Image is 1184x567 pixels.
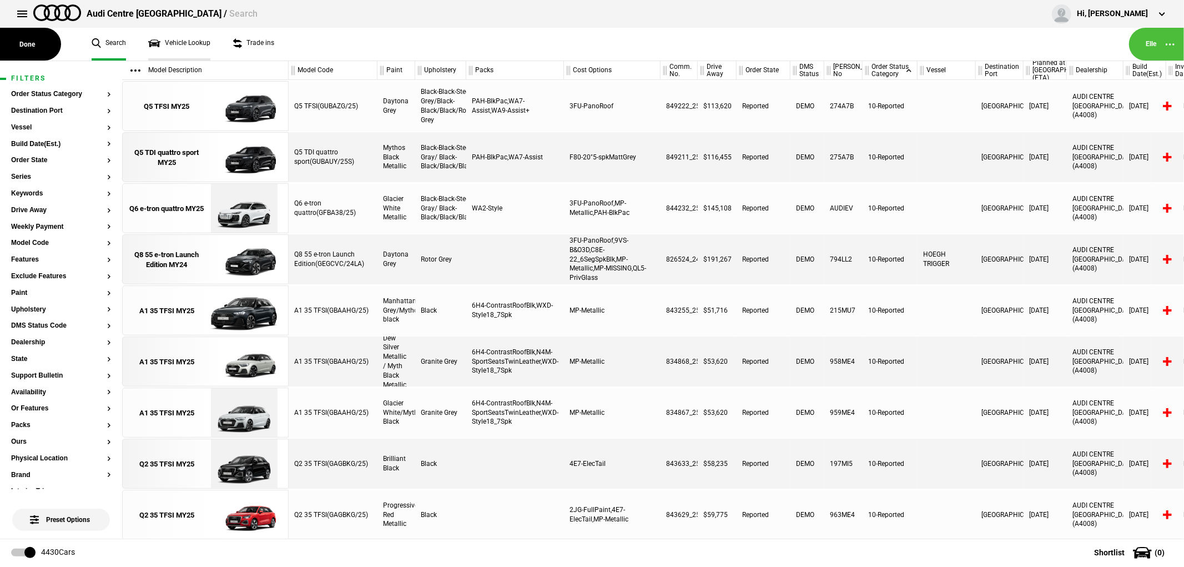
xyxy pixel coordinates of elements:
div: Manhattan Grey/Mythos black [377,285,415,335]
div: Model Code [289,61,377,80]
div: Reported [737,285,790,335]
div: AUDIEV [824,183,863,233]
div: DEMO [790,183,824,233]
a: Q2 35 TFSI MY25 [128,439,205,489]
section: State [11,355,111,372]
div: Paint [377,61,415,80]
span: ( 0 ) [1155,549,1165,556]
section: Weekly Payment [11,223,111,240]
section: Vessel [11,124,111,141]
div: Black-Black-Steel Gray/ Black-Black/Black/Black [415,132,466,182]
section: Series [11,173,111,190]
div: $59,775 [698,490,737,540]
div: Packs [466,61,563,80]
div: 3FU-PanoRoof,MP-Metallic,PAH-BlkPac [564,183,661,233]
h1: Filters [11,75,111,82]
div: AUDI CENTRE [GEOGRAPHIC_DATA] (A4008) [1067,234,1123,284]
div: $51,716 [698,285,737,335]
div: Brilliant Black [377,439,415,489]
button: Paint [11,289,111,297]
div: [DATE] [1024,388,1067,438]
div: 963ME4 [824,490,863,540]
div: A1 35 TFSI(GBAAHG/25) [289,285,377,335]
div: Q6 e-tron quattro(GFBA38/25) [289,183,377,233]
section: Upholstery [11,306,111,323]
div: Elle [1146,39,1156,49]
div: [DATE] [1024,490,1067,540]
section: Order Status Category [11,91,111,107]
div: A1 35 TFSI MY25 [139,306,194,316]
img: Audi_GUBAUY_25S_GX_0E0E_PAH_WA7_5MB_6FJ_WXC_PWL_F80_H65_(Nadin:_5MB_6FJ_C56_F80_H65_PAH_PWL_S9S_W... [205,133,283,183]
div: AUDI CENTRE [GEOGRAPHIC_DATA] (A4008) [1067,285,1123,335]
div: Q8 55 e-tron Launch Edition(GEGCVC/24LA) [289,234,377,284]
div: Q2 35 TFSI(GAGBKG/25) [289,439,377,489]
div: Reported [737,337,790,387]
div: MP-Metallic [564,337,661,387]
div: 10-Reported [863,337,918,387]
div: 197MI5 [824,439,863,489]
div: 6H4-ContrastRoofBlk,N4M-SportSeatsTwinLeather,WXD-Style18_7Spk [466,337,564,387]
div: Model Description [122,61,288,80]
div: Reported [737,388,790,438]
div: [GEOGRAPHIC_DATA] [976,388,1024,438]
div: [DATE] [1123,132,1166,182]
div: [DATE] [1024,285,1067,335]
div: AUDI CENTRE [GEOGRAPHIC_DATA] (A4008) [1067,132,1123,182]
div: [DATE] [1024,234,1067,284]
div: Reported [737,234,790,284]
section: Interior Trim [11,488,111,504]
div: [DATE] [1123,439,1166,489]
img: audi.png [33,4,81,21]
button: Interior Trim [11,488,111,495]
div: DEMO [790,490,824,540]
a: Trade ins [233,28,274,61]
div: 10-Reported [863,234,918,284]
div: Reported [737,490,790,540]
div: Vessel [918,61,975,80]
section: Order State [11,157,111,173]
img: Audi_GAGBKG_25_YM_B1B1_4E7_2JG_(Nadin:_2JG_4E7_C48)_ext.png [205,490,283,540]
div: [GEOGRAPHIC_DATA] [976,285,1024,335]
section: Brand [11,471,111,488]
a: Q2 35 TFSI MY25 [128,490,205,540]
div: 6H4-ContrastRoofBlk,N4M-SportSeatsTwinLeather,WXD-Style18_7Spk [466,388,564,438]
div: $53,620 [698,337,737,387]
div: AUDI CENTRE [GEOGRAPHIC_DATA] (A4008) [1067,388,1123,438]
button: Order Status Category [11,91,111,98]
div: [DATE] [1024,337,1067,387]
div: Glacier White/Mythos Black [377,388,415,438]
a: Q8 55 e-tron Launch Edition MY24 [128,235,205,285]
button: State [11,355,111,363]
div: Order State [737,61,790,80]
div: F80-20"5-spkMattGrey [564,132,661,182]
section: Physical Location [11,455,111,471]
div: $58,235 [698,439,737,489]
section: Support Bulletin [11,372,111,389]
div: Comm. No. [661,61,697,80]
div: DMS Status [790,61,824,80]
div: Black [415,439,466,489]
div: Destination Port [976,61,1023,80]
button: Series [11,173,111,181]
div: DEMO [790,337,824,387]
div: 6H4-ContrastRoofBlk,WXD-Style18_7Spk [466,285,564,335]
span: Search [229,8,258,19]
section: Drive Away [11,207,111,223]
div: Order Status Category [863,61,917,80]
section: Or Features [11,405,111,422]
div: 3FU-PanoRoof,9VS-B&O3D,C8E-22_6SegSpkBlk,MP-Metallic,MP-MISSING,QL5-PrivGlass [564,234,661,284]
div: [DATE] [1024,81,1067,131]
div: [DATE] [1024,132,1067,182]
img: Audi_GAGBKG_25_YM_A2A2_4E7_(Nadin:_4E7_C48)_ext.png [205,439,283,489]
div: 4E7-ElecTail [564,439,661,489]
div: MP-Metallic [564,285,661,335]
section: Paint [11,289,111,306]
button: Keywords [11,190,111,198]
div: [DATE] [1123,81,1166,131]
button: Ours [11,438,111,446]
div: [DATE] [1123,234,1166,284]
section: DMS Status Code [11,322,111,339]
div: AUDI CENTRE [GEOGRAPHIC_DATA] (A4008) [1067,81,1123,131]
a: Vehicle Lookup [148,28,210,61]
section: Model Code [11,239,111,256]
